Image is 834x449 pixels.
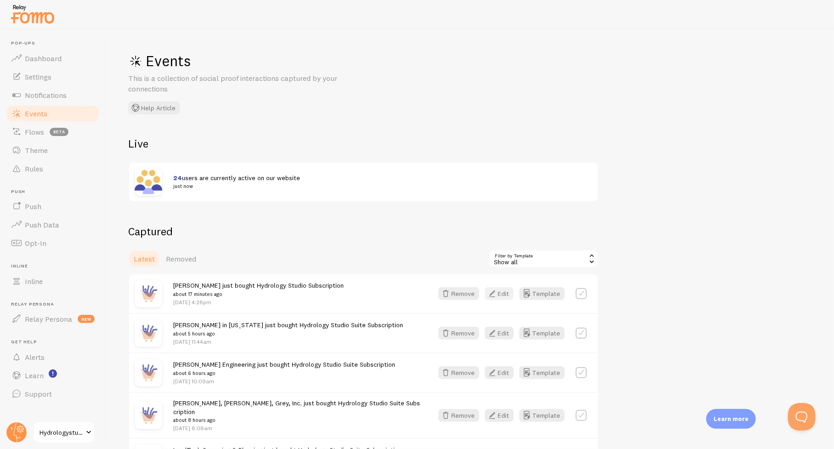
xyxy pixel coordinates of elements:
iframe: Help Scout Beacon - Open [788,403,816,431]
a: Edit [485,287,519,300]
span: 24 [173,174,182,182]
p: [DATE] 8:08am [173,424,422,432]
span: Latest [134,254,155,263]
button: Edit [485,409,514,422]
span: [PERSON_NAME] in [US_STATE] just bought Hydrology Studio Suite Subscription [173,321,403,338]
a: Dashboard [6,49,100,68]
span: Alerts [25,352,45,362]
a: Removed [160,250,202,268]
button: Remove [438,327,479,340]
span: users are currently active on our website [173,174,581,191]
img: purchase.jpg [135,402,162,429]
span: Learn [25,371,44,380]
button: Template [519,287,565,300]
button: Edit [485,327,514,340]
img: xaSAoeb6RpedHPR8toqq [135,168,162,196]
span: Theme [25,146,48,155]
small: about 5 hours ago [173,330,403,338]
small: about 8 hours ago [173,416,422,424]
a: Events [6,104,100,123]
a: Edit [485,409,519,422]
a: Inline [6,272,100,290]
button: Edit [485,366,514,379]
a: Alerts [6,348,100,366]
span: Relay Persona [11,301,100,307]
p: This is a collection of social proof interactions captured by your connections [128,73,349,94]
span: Get Help [11,339,100,345]
button: Template [519,366,565,379]
h1: Events [128,51,404,70]
span: new [78,315,95,323]
span: [PERSON_NAME], [PERSON_NAME], Grey, Inc. just bought Hydrology Studio Suite Subscription [173,399,422,425]
button: Remove [438,366,479,379]
span: Push Data [25,220,59,229]
span: Pop-ups [11,40,100,46]
button: Help Article [128,102,180,114]
a: Hydrologystudio [33,421,95,443]
img: fomo-relay-logo-orange.svg [10,2,56,26]
p: [DATE] 11:44am [173,338,403,346]
div: Learn more [706,409,756,429]
span: Support [25,389,52,398]
img: purchase.jpg [135,319,162,347]
a: Push [6,197,100,216]
span: Settings [25,72,51,81]
a: Settings [6,68,100,86]
span: Relay Persona [25,314,72,324]
span: Rules [25,164,43,173]
span: Push [11,189,100,195]
span: Inline [25,277,43,286]
span: Push [25,202,41,211]
button: Edit [485,287,514,300]
span: Notifications [25,91,67,100]
a: Relay Persona new [6,310,100,328]
small: about 17 minutes ago [173,290,344,298]
span: beta [50,128,68,136]
a: Rules [6,159,100,178]
svg: <p>Watch New Feature Tutorials!</p> [49,369,57,378]
span: Events [25,109,47,118]
small: about 6 hours ago [173,369,395,377]
button: Template [519,409,565,422]
button: Template [519,327,565,340]
span: [PERSON_NAME] Engineering just bought Hydrology Studio Suite Subscription [173,360,395,377]
a: Opt-In [6,234,100,252]
a: Notifications [6,86,100,104]
a: Latest [128,250,160,268]
img: purchase.jpg [135,359,162,386]
a: Edit [485,327,519,340]
button: Remove [438,287,479,300]
a: Learn [6,366,100,385]
img: purchase.jpg [135,280,162,307]
a: Theme [6,141,100,159]
h2: Captured [128,224,599,239]
a: Push Data [6,216,100,234]
h2: Live [128,136,599,151]
small: just now [173,182,581,190]
p: [DATE] 4:28pm [173,298,344,306]
div: Show all [488,250,599,268]
span: Dashboard [25,54,62,63]
span: [PERSON_NAME] just bought Hydrology Studio Subscription [173,281,344,298]
span: Opt-In [25,239,46,248]
span: Inline [11,263,100,269]
p: [DATE] 10:09am [173,377,395,385]
a: Flows beta [6,123,100,141]
a: Edit [485,366,519,379]
span: Flows [25,127,44,136]
span: Hydrologystudio [40,427,83,438]
a: Support [6,385,100,403]
button: Remove [438,409,479,422]
span: Removed [166,254,196,263]
p: Learn more [714,415,749,423]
